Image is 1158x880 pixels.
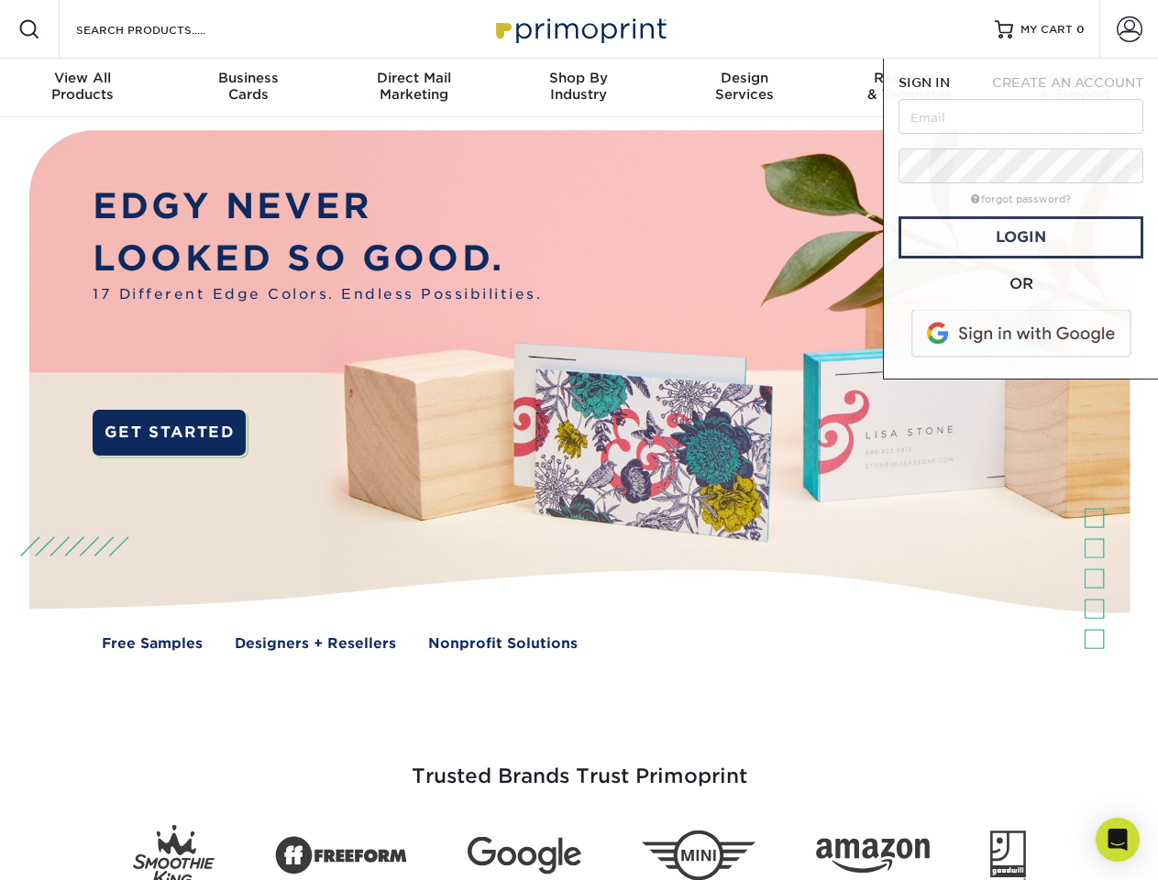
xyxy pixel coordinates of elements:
[899,75,950,90] span: SIGN IN
[74,18,253,40] input: SEARCH PRODUCTS.....
[235,633,396,654] a: Designers + Resellers
[816,839,930,874] img: Amazon
[899,216,1143,258] a: Login
[662,70,827,103] div: Services
[496,70,661,86] span: Shop By
[165,59,330,117] a: BusinessCards
[331,70,496,86] span: Direct Mail
[93,410,246,456] a: GET STARTED
[827,70,992,86] span: Resources
[827,70,992,103] div: & Templates
[899,99,1143,134] input: Email
[971,193,1071,205] a: forgot password?
[990,830,1026,880] img: Goodwill
[992,75,1143,90] span: CREATE AN ACCOUNT
[496,70,661,103] div: Industry
[468,837,581,874] img: Google
[1076,23,1085,36] span: 0
[1020,22,1073,38] span: MY CART
[827,59,992,117] a: Resources& Templates
[496,59,661,117] a: Shop ByIndustry
[165,70,330,86] span: Business
[899,273,1143,295] div: OR
[43,720,1116,810] h3: Trusted Brands Trust Primoprint
[1096,818,1140,862] div: Open Intercom Messenger
[5,824,156,874] iframe: Google Customer Reviews
[488,9,671,49] img: Primoprint
[93,181,542,233] p: EDGY NEVER
[93,284,542,305] span: 17 Different Edge Colors. Endless Possibilities.
[662,70,827,86] span: Design
[93,233,542,285] p: LOOKED SO GOOD.
[331,59,496,117] a: Direct MailMarketing
[102,633,203,654] a: Free Samples
[428,633,578,654] a: Nonprofit Solutions
[331,70,496,103] div: Marketing
[165,70,330,103] div: Cards
[662,59,827,117] a: DesignServices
